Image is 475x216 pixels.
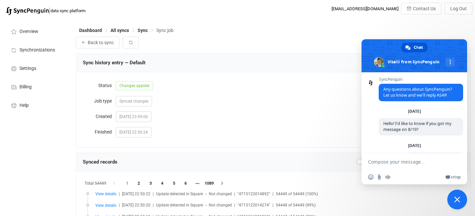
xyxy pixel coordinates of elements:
label: Job type [83,94,116,108]
div: Breadcrumb [79,28,174,33]
span: Contact Us [413,6,436,11]
span: | [234,203,235,207]
span: Sync history entry — Default [83,60,145,66]
span: Settings [19,66,36,71]
label: Finished [83,125,116,139]
span: All syncs [111,28,129,33]
li: 2 [133,179,145,188]
li: 3 [145,179,157,188]
img: syncpenguin.svg [6,7,49,15]
span: Total 54449 [84,179,106,188]
button: Back to sync [76,37,119,48]
span: [DATE] 22:50:20 [122,203,150,207]
a: Settings [3,59,69,77]
span: Overview [19,29,38,34]
span: | [272,203,273,207]
span: Update detected in Square → Not changed [156,192,232,196]
span: Billing [19,84,32,90]
span: Audio message [385,174,391,180]
a: Synchronizations [3,40,69,59]
span: Synced changes [119,99,148,104]
span: SyncPenguin [379,77,463,82]
span: Log Out [450,6,467,11]
span: | [119,192,120,196]
span: | [119,203,120,207]
span: Hello! I'd like to know if you got my message on 8/19? [383,121,451,132]
span: Help [19,103,29,108]
a: Overview [3,22,69,40]
span: 54448 of 54449 (99%) [276,203,316,207]
div: [EMAIL_ADDRESS][DOMAIN_NAME] [332,6,398,11]
span: 54449 of 54449 (100%) [276,192,318,196]
li: 1 [121,179,133,188]
span: | [153,192,154,196]
span: "4715122014892" [237,192,270,196]
label: Created [83,110,116,123]
span: Sync job [156,28,174,33]
li: 4 [156,179,168,188]
span: Insert an emoji [368,174,373,180]
li: 5 [168,179,180,188]
a: Crisp [445,174,460,180]
button: Log Out [445,3,472,15]
span: View details [95,203,116,208]
a: |data sync platform [6,6,85,15]
div: [DATE] [408,109,421,113]
a: Billing [3,77,69,96]
span: Chat [414,43,423,52]
span: Sync [138,28,148,33]
span: Update detected in Square → Not changed [156,203,232,207]
textarea: Compose your message... [368,153,447,170]
button: Contact Us [401,3,441,15]
div: [DATE] [408,144,421,148]
span: | [49,6,50,15]
span: [DATE] 23:59:00 [116,111,151,122]
label: Status [83,79,116,92]
a: Chat [401,43,427,52]
span: Dashboard [79,28,102,33]
span: | [153,203,154,207]
span: [DATE] 22:50:22 [122,192,150,196]
span: | [272,192,273,196]
span: Crisp [451,174,460,180]
span: data sync platform [50,8,85,13]
li: 1089 [203,179,215,188]
span: [DATE] 22:50:24 [116,127,151,138]
span: Synced records [83,159,117,165]
span: Send a file [377,174,382,180]
li: 6 [180,179,192,188]
span: View details [95,192,116,196]
a: Close chat [447,190,467,209]
span: Back to sync [88,40,114,45]
span: Synchronizations [19,47,55,53]
span: Changes applied [116,81,153,90]
span: | [234,192,235,196]
a: Help [3,96,69,114]
span: "4715122014274" [237,203,270,207]
span: Any questions about SyncPenguin? Let us know and we'll reply ASAP. [383,86,452,98]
